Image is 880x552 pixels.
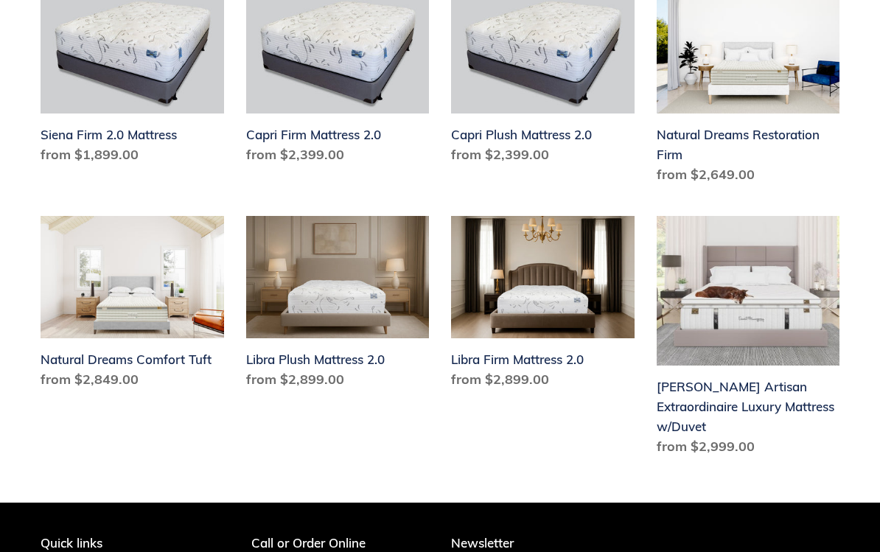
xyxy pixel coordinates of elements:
a: Libra Plush Mattress 2.0 [246,216,430,395]
a: Libra Firm Mattress 2.0 [451,216,635,395]
p: Newsletter [451,536,839,551]
a: Natural Dreams Comfort Tuft [41,216,224,395]
p: Call or Order Online [251,536,429,551]
p: Quick links [41,536,192,551]
a: Hemingway Artisan Extraordinaire Luxury Mattress w/Duvet [657,216,840,461]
